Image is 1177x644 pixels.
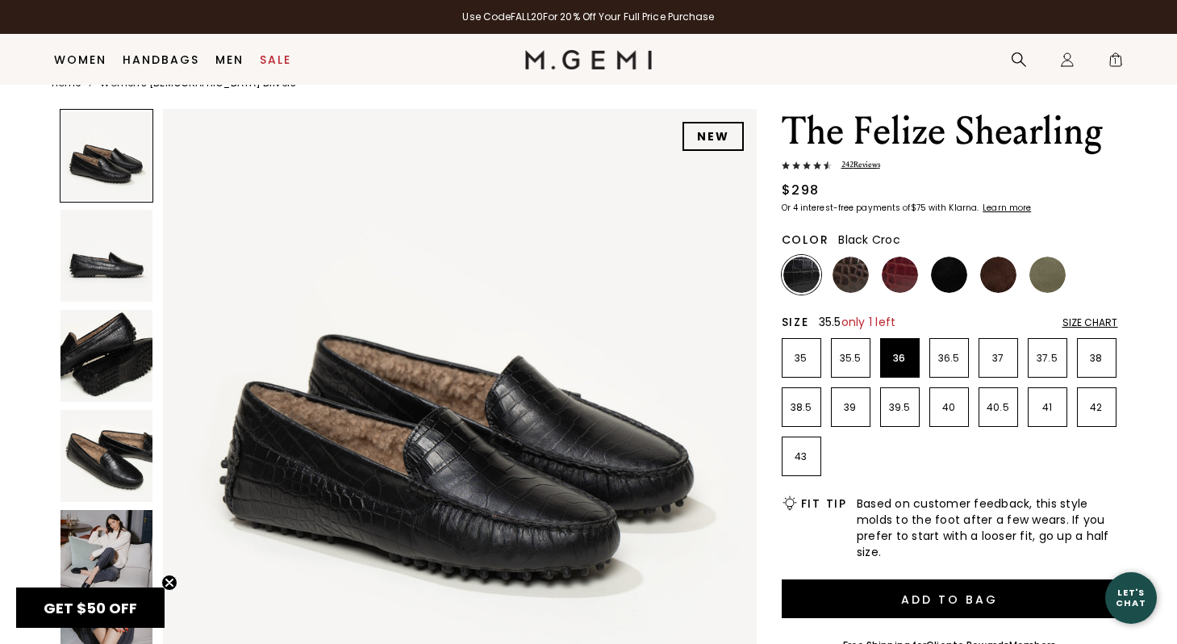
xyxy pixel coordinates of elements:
[930,401,968,414] p: 40
[983,202,1031,214] klarna-placement-style-cta: Learn more
[1105,588,1157,608] div: Let's Chat
[1078,401,1116,414] p: 42
[881,401,919,414] p: 39.5
[931,257,967,293] img: Black
[682,122,744,151] div: NEW
[783,257,820,293] img: Black Croc
[881,352,919,365] p: 36
[782,579,1118,618] button: Add to Bag
[832,401,870,414] p: 39
[929,202,981,214] klarna-placement-style-body: with Klarna
[782,109,1118,154] h1: The Felize Shearling
[1029,257,1066,293] img: Olive
[161,575,177,591] button: Close teaser
[1029,401,1066,414] p: 41
[783,401,820,414] p: 38.5
[980,257,1016,293] img: Chocolate
[882,257,918,293] img: Burgundy Croc
[123,53,199,66] a: Handbags
[61,310,152,402] img: The Felize Shearling
[782,233,829,246] h2: Color
[16,588,165,628] div: GET $50 OFFClose teaser
[783,450,820,463] p: 43
[215,53,244,66] a: Men
[525,50,652,69] img: M.Gemi
[981,203,1031,213] a: Learn more
[61,510,152,602] img: The Felize Shearling
[838,232,900,248] span: Black Croc
[911,202,926,214] klarna-placement-style-amount: $75
[783,352,820,365] p: 35
[782,202,911,214] klarna-placement-style-body: Or 4 interest-free payments of
[1108,55,1124,71] span: 1
[833,257,869,293] img: Chocolate Croc
[782,316,809,328] h2: Size
[44,598,137,618] span: GET $50 OFF
[832,159,880,171] span: 242 Review s
[819,314,896,330] span: 35.5
[1062,316,1118,329] div: Size Chart
[260,53,291,66] a: Sale
[979,401,1017,414] p: 40.5
[61,210,152,302] img: The Felize Shearling
[857,496,1118,560] span: Based on customer feedback, this style molds to the foot after a few wears. If you prefer to star...
[782,159,1118,174] a: 242Reviews
[511,10,543,23] strong: FALL20
[832,352,870,365] p: 35.5
[801,497,847,510] h2: Fit Tip
[61,410,152,502] img: The Felize Shearling
[979,352,1017,365] p: 37
[930,352,968,365] p: 36.5
[782,181,820,200] div: $298
[1078,352,1116,365] p: 38
[841,314,896,330] span: only 1 left
[54,53,106,66] a: Women
[1029,352,1066,365] p: 37.5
